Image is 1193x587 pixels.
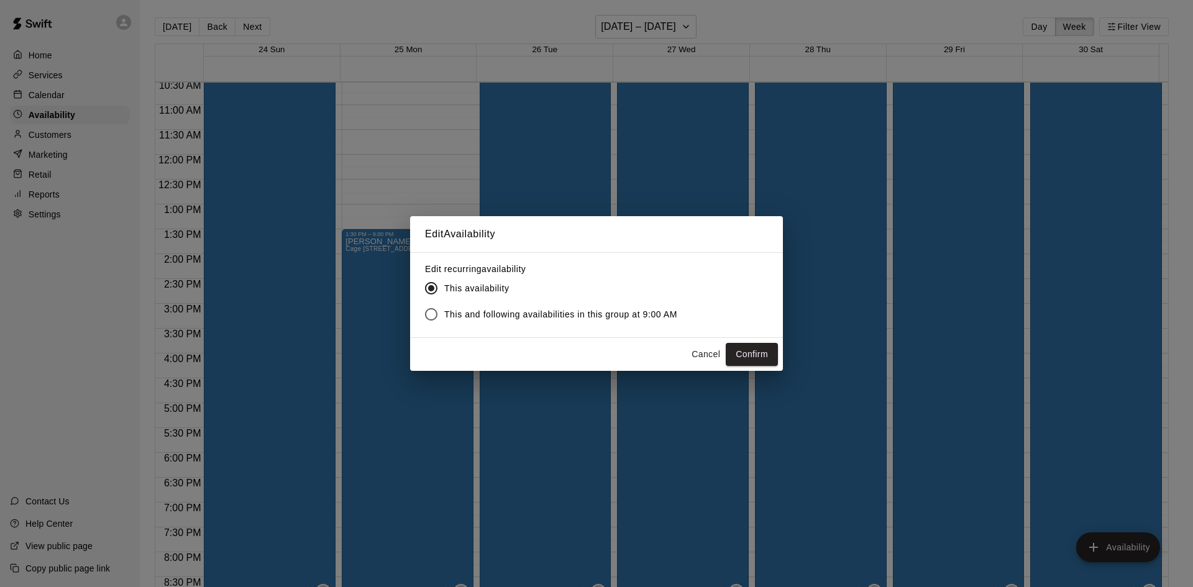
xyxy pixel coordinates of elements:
h2: Edit Availability [410,216,783,252]
span: This and following availabilities in this group at 9:00 AM [444,308,677,321]
label: Edit recurring availability [425,263,687,275]
button: Cancel [686,343,726,366]
button: Confirm [726,343,778,366]
span: This availability [444,282,509,295]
